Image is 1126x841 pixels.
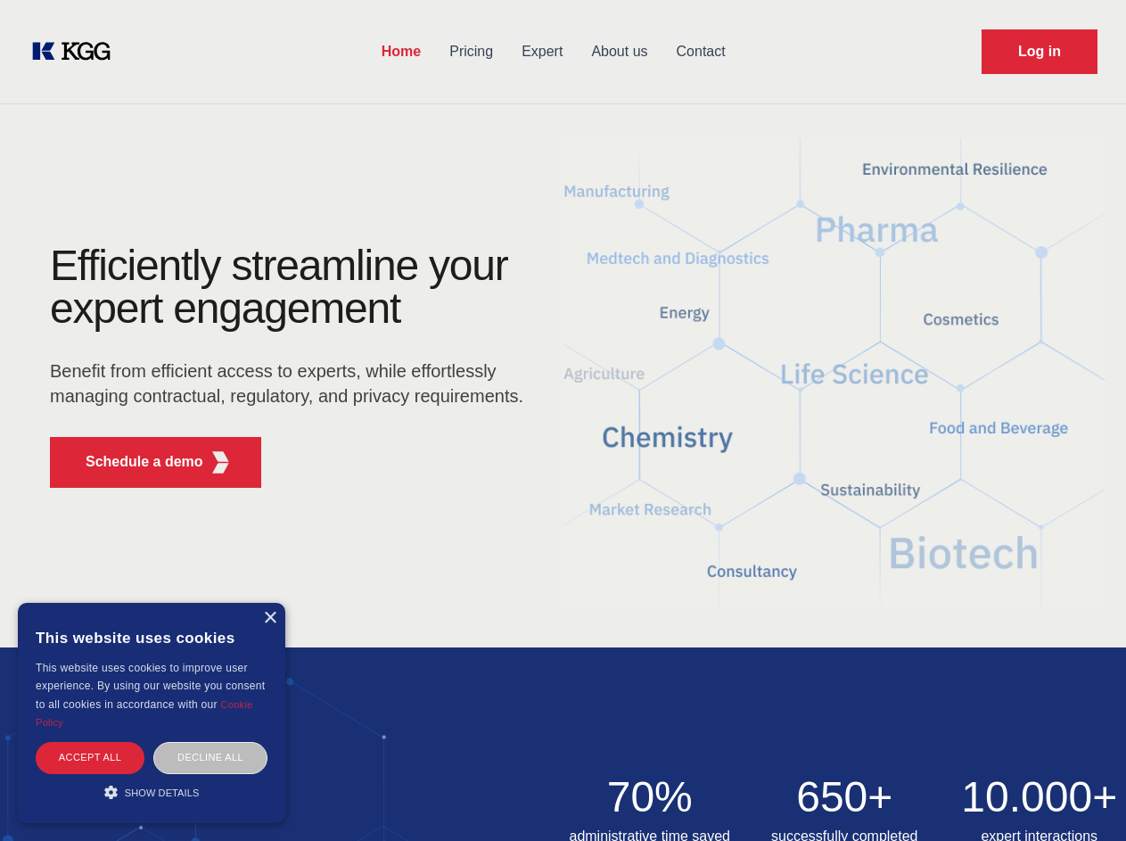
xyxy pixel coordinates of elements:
button: Schedule a demoKGG Fifth Element RED [50,437,261,488]
h2: 650+ [758,776,932,819]
h1: Efficiently streamline your expert engagement [50,244,535,330]
div: Close [263,612,276,625]
div: This website uses cookies [36,616,267,659]
a: KOL Knowledge Platform: Talk to Key External Experts (KEE) [29,37,125,66]
a: Request Demo [982,29,1097,74]
div: Decline all [153,742,267,773]
img: KGG Fifth Element RED [210,451,232,474]
p: Benefit from efficient access to experts, while effortlessly managing contractual, regulatory, an... [50,359,535,408]
div: Accept all [36,742,144,773]
a: Home [367,29,435,75]
div: Show details [36,783,267,801]
a: About us [577,29,662,75]
h2: 70% [563,776,737,819]
img: KGG Fifth Element RED [563,116,1105,630]
span: This website uses cookies to improve user experience. By using our website you consent to all coo... [36,662,265,711]
a: Contact [662,29,740,75]
p: Schedule a demo [86,451,203,473]
a: Cookie Policy [36,699,253,728]
span: Show details [125,787,200,798]
a: Expert [507,29,577,75]
a: Pricing [435,29,507,75]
